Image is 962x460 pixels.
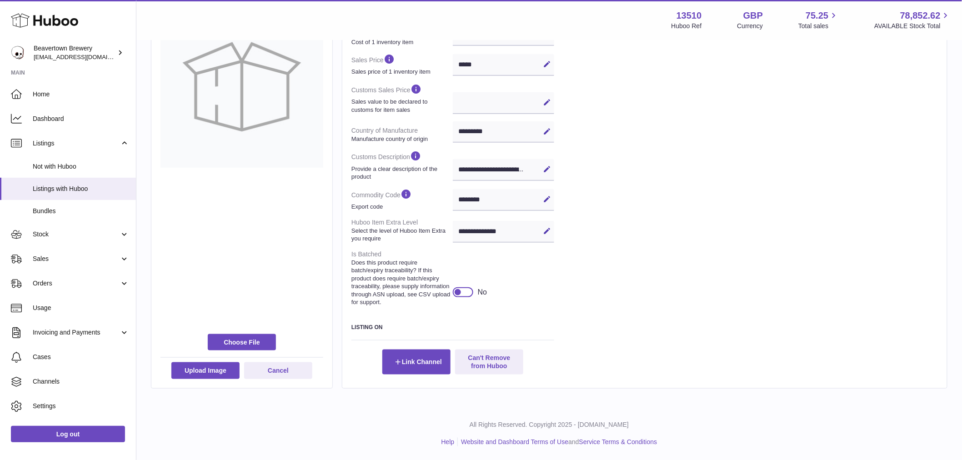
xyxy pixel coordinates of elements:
span: [EMAIL_ADDRESS][DOMAIN_NAME] [34,53,134,60]
dt: Customs Sales Price [351,80,453,117]
button: Can't Remove from Huboo [455,350,523,374]
dt: Huboo Item Extra Level [351,215,453,246]
h3: Listing On [351,324,554,331]
img: aoife@beavertownbrewery.co.uk [11,46,25,60]
strong: Provide a clear description of the product [351,165,451,181]
dt: Customs Description [351,146,453,184]
span: Settings [33,402,129,410]
span: AVAILABLE Stock Total [874,22,951,30]
button: Upload Image [171,362,240,379]
strong: Sales value to be declared to customs for item sales [351,98,451,114]
dt: Commodity Code [351,185,453,215]
span: Not with Huboo [33,162,129,171]
span: Sales [33,255,120,263]
a: Help [441,438,455,445]
strong: Sales price of 1 inventory item [351,68,451,76]
div: Beavertown Brewery [34,44,115,61]
span: Listings [33,139,120,148]
span: Invoicing and Payments [33,328,120,337]
span: Usage [33,304,129,312]
dt: Is Batched [351,246,453,310]
button: Link Channel [382,350,451,374]
a: Service Terms & Conditions [579,438,657,445]
li: and [458,438,657,446]
strong: GBP [743,10,763,22]
dt: Sales Price [351,50,453,80]
div: Currency [737,22,763,30]
span: Orders [33,279,120,288]
strong: Select the level of Huboo Item Extra you require [351,227,451,243]
a: Log out [11,426,125,442]
dt: Country of Manufacture [351,123,453,146]
strong: Export code [351,203,451,211]
strong: Does this product require batch/expiry traceability? If this product does require batch/expiry tr... [351,259,451,306]
span: Stock [33,230,120,239]
img: no-photo-large.jpg [160,5,323,168]
button: Cancel [244,362,312,379]
strong: Cost of 1 inventory item [351,38,451,46]
span: Channels [33,377,129,386]
span: 78,852.62 [900,10,941,22]
div: Huboo Ref [671,22,702,30]
a: 75.25 Total sales [798,10,839,30]
span: Cases [33,353,129,361]
a: Website and Dashboard Terms of Use [461,438,568,445]
span: Listings with Huboo [33,185,129,193]
span: Dashboard [33,115,129,123]
strong: Manufacture country of origin [351,135,451,143]
span: 75.25 [806,10,828,22]
div: No [478,287,487,297]
a: 78,852.62 AVAILABLE Stock Total [874,10,951,30]
span: Bundles [33,207,129,215]
span: Home [33,90,129,99]
p: All Rights Reserved. Copyright 2025 - [DOMAIN_NAME] [144,420,955,429]
span: Choose File [208,334,276,350]
span: Total sales [798,22,839,30]
strong: 13510 [676,10,702,22]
